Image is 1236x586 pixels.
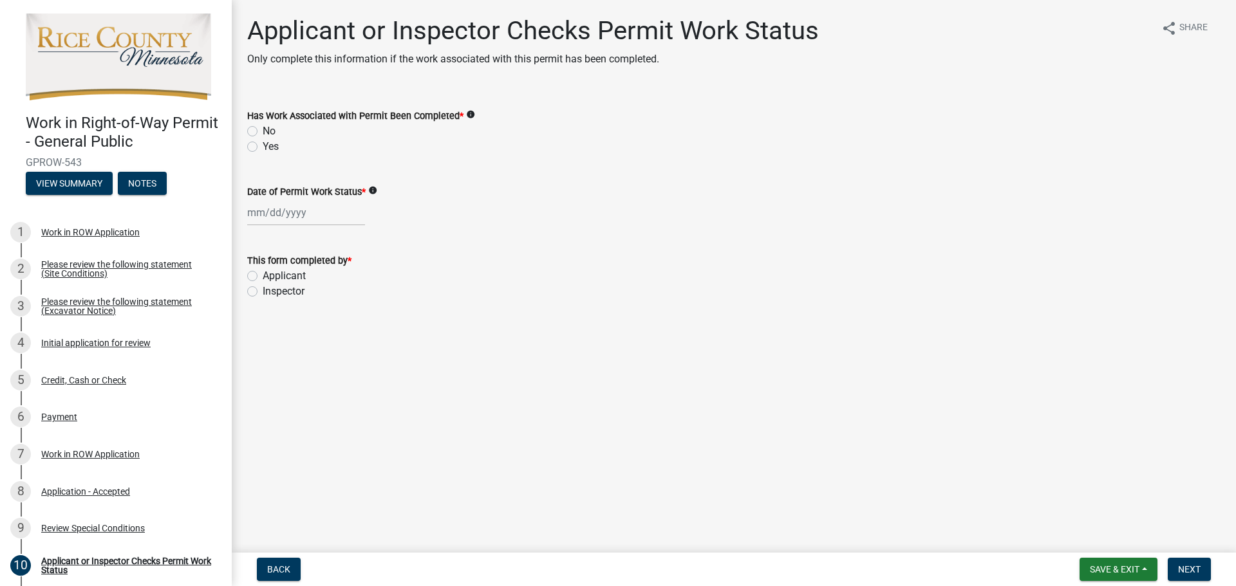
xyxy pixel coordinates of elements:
label: Inspector [263,284,304,299]
div: 6 [10,407,31,427]
div: 9 [10,518,31,538]
span: Share [1179,21,1208,36]
label: Yes [263,139,279,154]
div: 7 [10,444,31,464]
div: Review Special Conditions [41,524,145,533]
div: Payment [41,412,77,421]
i: share [1161,21,1177,36]
span: GPROW-543 [26,156,206,169]
input: mm/dd/yyyy [247,199,365,226]
div: 10 [10,555,31,576]
div: Applicant or Inspector Checks Permit Work Status [41,556,211,574]
div: 5 [10,370,31,390]
h4: Work in Right-of-Way Permit - General Public [26,114,221,151]
h1: Applicant or Inspector Checks Permit Work Status [247,15,819,46]
label: No [263,124,276,139]
div: Work in ROW Application [41,450,140,459]
div: Initial application for review [41,338,151,347]
div: Application - Accepted [41,487,130,496]
img: Rice County, Minnesota [26,14,211,100]
div: 1 [10,222,31,243]
label: This form completed by [247,257,351,266]
label: Date of Permit Work Status [247,188,366,197]
button: Next [1168,558,1211,581]
div: 2 [10,259,31,279]
div: 3 [10,296,31,316]
button: Back [257,558,301,581]
i: info [466,110,475,119]
div: Please review the following statement (Excavator Notice) [41,297,211,315]
label: Applicant [263,268,306,284]
span: Back [267,564,290,574]
i: info [368,186,377,195]
button: Save & Exit [1080,558,1157,581]
span: Next [1178,564,1201,574]
div: Work in ROW Application [41,228,140,237]
wm-modal-confirm: Summary [26,179,113,189]
p: Only complete this information if the work associated with this permit has been completed. [247,51,819,67]
div: Credit, Cash or Check [41,376,126,385]
span: Save & Exit [1090,564,1139,574]
div: 4 [10,333,31,353]
wm-modal-confirm: Notes [118,179,167,189]
button: shareShare [1151,15,1218,41]
button: Notes [118,172,167,195]
div: 8 [10,481,31,502]
div: Please review the following statement (Site Conditions) [41,260,211,278]
button: View Summary [26,172,113,195]
label: Has Work Associated with Permit Been Completed [247,112,464,121]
